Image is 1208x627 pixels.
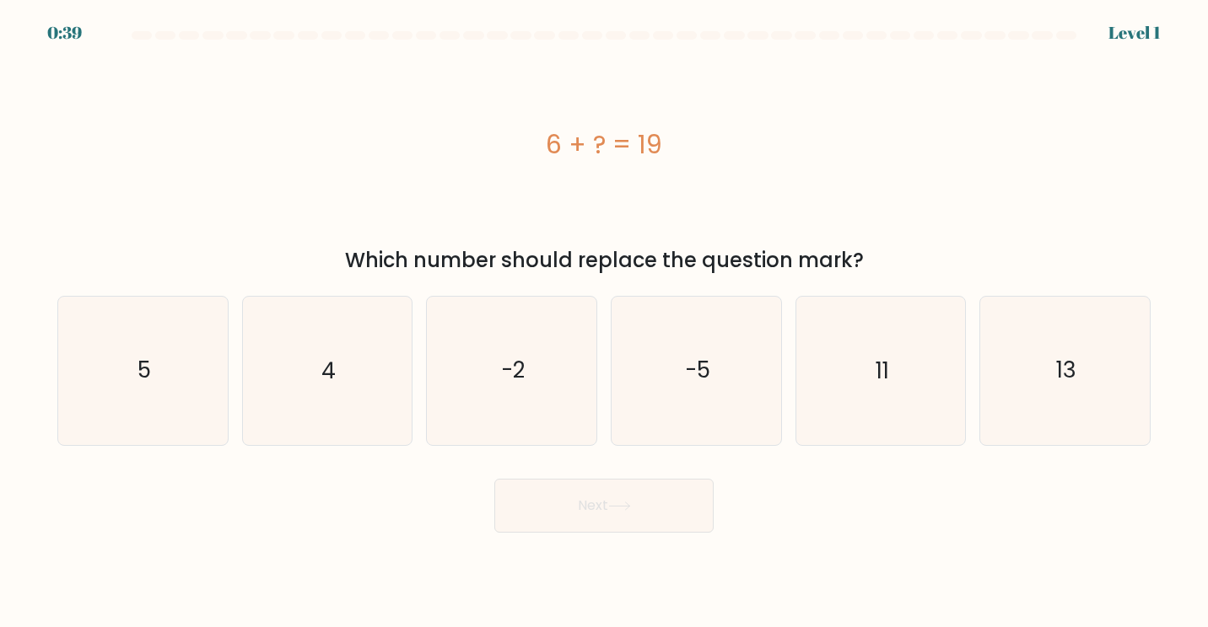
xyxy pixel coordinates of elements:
[138,355,151,386] text: 5
[501,355,525,386] text: -2
[494,479,714,533] button: Next
[47,20,82,46] div: 0:39
[67,245,1141,276] div: Which number should replace the question mark?
[876,355,889,386] text: 11
[685,355,710,386] text: -5
[1108,20,1161,46] div: Level 1
[1056,355,1076,386] text: 13
[57,126,1151,163] div: 6 + ? = 19
[321,355,336,386] text: 4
